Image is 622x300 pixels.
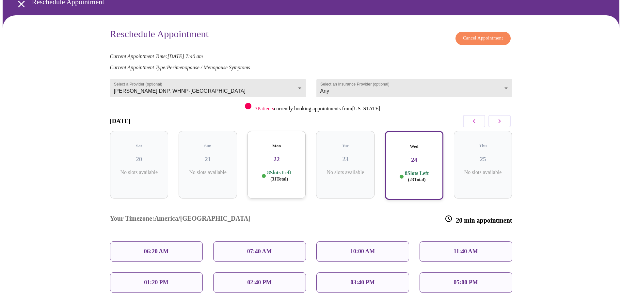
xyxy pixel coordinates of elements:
h5: Thu [459,143,507,149]
h5: Wed [391,144,438,149]
h3: 20 [115,156,163,163]
span: 3 Patients [255,106,274,111]
p: currently booking appointments from [US_STATE] [255,106,380,112]
div: [PERSON_NAME] DNP, WHNP-[GEOGRAPHIC_DATA] [110,79,306,97]
span: ( 23 Total) [408,177,425,182]
p: 05:00 PM [454,279,478,286]
h3: 25 [459,156,507,163]
span: ( 31 Total) [270,177,288,182]
em: Current Appointment Type: Perimenopause / Menopause Symptoms [110,65,250,70]
h3: 23 [321,156,369,163]
p: No slots available [321,169,369,175]
h3: 21 [184,156,232,163]
p: 8 Slots Left [267,169,291,182]
h3: 20 min appointment [445,215,512,224]
p: No slots available [115,169,163,175]
p: 07:40 AM [247,248,272,255]
div: Any [316,79,512,97]
h3: Your Timezone: America/[GEOGRAPHIC_DATA] [110,215,251,224]
p: 02:40 PM [247,279,271,286]
p: 11:40 AM [454,248,478,255]
h5: Mon [253,143,301,149]
h5: Sat [115,143,163,149]
p: 06:20 AM [144,248,169,255]
span: Cancel Appointment [463,34,503,42]
h3: [DATE] [110,118,131,125]
p: No slots available [184,169,232,175]
button: Cancel Appointment [455,32,511,45]
p: No slots available [459,169,507,175]
h3: 22 [253,156,301,163]
p: 01:20 PM [144,279,168,286]
p: 8 Slots Left [405,170,429,183]
h3: 24 [391,156,438,164]
p: 03:40 PM [350,279,375,286]
h5: Tue [321,143,369,149]
p: 10:00 AM [350,248,375,255]
h5: Sun [184,143,232,149]
em: Current Appointment Time: [DATE] 7:40 am [110,54,203,59]
h3: Reschedule Appointment [110,28,209,42]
